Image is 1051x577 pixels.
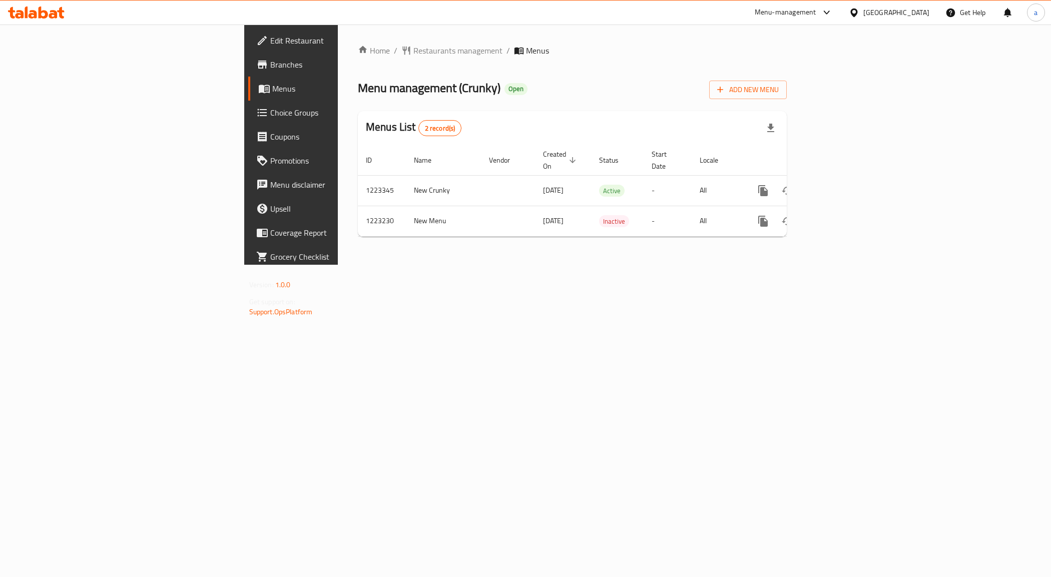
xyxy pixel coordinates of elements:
span: Coupons [270,131,412,143]
button: Change Status [775,179,799,203]
td: - [644,206,692,236]
span: Menus [272,83,412,95]
span: Open [504,85,528,93]
span: [DATE] [543,214,564,227]
a: Menu disclaimer [248,173,420,197]
span: Add New Menu [717,84,779,96]
span: Edit Restaurant [270,35,412,47]
span: Name [414,154,444,166]
a: Support.OpsPlatform [249,305,313,318]
span: Coverage Report [270,227,412,239]
button: Change Status [775,209,799,233]
div: [GEOGRAPHIC_DATA] [863,7,929,18]
span: Get support on: [249,295,295,308]
span: Choice Groups [270,107,412,119]
span: Upsell [270,203,412,215]
button: more [751,209,775,233]
span: Version: [249,278,274,291]
span: [DATE] [543,184,564,197]
td: - [644,175,692,206]
nav: breadcrumb [358,45,787,57]
li: / [506,45,510,57]
td: New Crunky [406,175,481,206]
span: a [1034,7,1037,18]
span: Menus [526,45,549,57]
span: Status [599,154,632,166]
span: Start Date [652,148,680,172]
div: Inactive [599,215,629,227]
span: Promotions [270,155,412,167]
a: Choice Groups [248,101,420,125]
table: enhanced table [358,145,855,237]
span: Locale [700,154,731,166]
span: Vendor [489,154,523,166]
span: 2 record(s) [419,124,461,133]
span: 1.0.0 [275,278,291,291]
div: Export file [759,116,783,140]
div: Menu-management [755,7,816,19]
h2: Menus List [366,120,461,136]
span: ID [366,154,385,166]
span: Branches [270,59,412,71]
button: more [751,179,775,203]
a: Menus [248,77,420,101]
span: Grocery Checklist [270,251,412,263]
a: Coupons [248,125,420,149]
span: Inactive [599,216,629,227]
span: Menu disclaimer [270,179,412,191]
span: Created On [543,148,579,172]
span: Active [599,185,625,197]
a: Upsell [248,197,420,221]
span: Menu management ( Crunky ) [358,77,500,99]
a: Promotions [248,149,420,173]
td: All [692,175,743,206]
div: Open [504,83,528,95]
a: Branches [248,53,420,77]
button: Add New Menu [709,81,787,99]
div: Total records count [418,120,462,136]
span: Restaurants management [413,45,502,57]
a: Restaurants management [401,45,502,57]
a: Edit Restaurant [248,29,420,53]
a: Coverage Report [248,221,420,245]
a: Grocery Checklist [248,245,420,269]
td: All [692,206,743,236]
td: New Menu [406,206,481,236]
th: Actions [743,145,855,176]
